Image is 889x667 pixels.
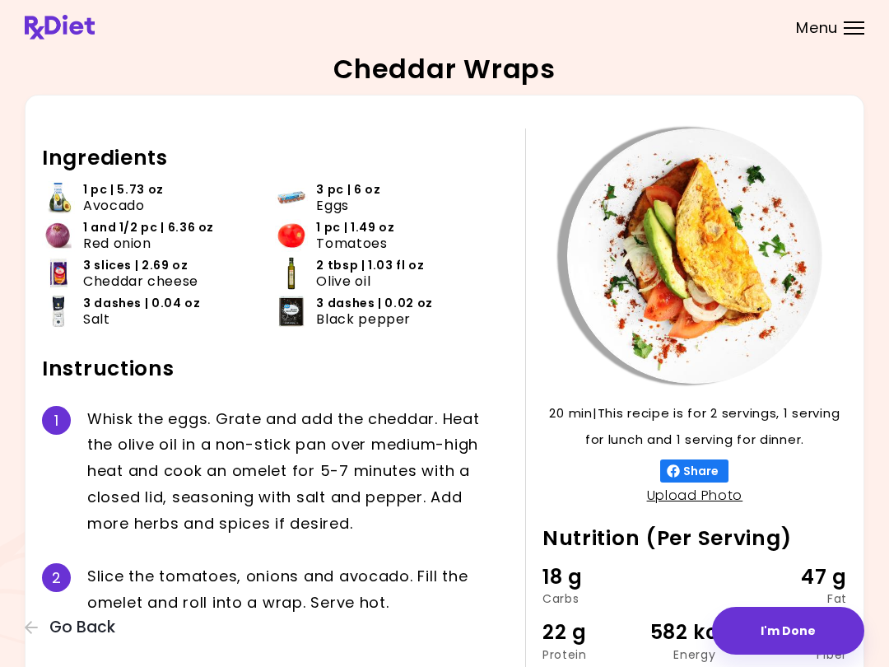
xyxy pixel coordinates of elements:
span: Avocado [83,198,144,213]
span: 1 pc | 5.73 oz [83,182,164,198]
span: 3 dashes | 0.04 oz [83,296,201,311]
div: Fat [746,593,847,604]
span: Tomatoes [316,236,387,251]
button: Go Back [25,618,123,637]
span: 3 dashes | 0.02 oz [316,296,433,311]
div: 2 [42,563,71,592]
h2: Instructions [42,356,509,382]
div: 22 g [542,617,644,648]
span: Salt [83,311,110,327]
div: W h i s k t h e e g g s . G r a t e a n d a d d t h e c h e d d a r . H e a t t h e o l i v e o i... [87,406,509,537]
div: Protein [542,649,644,660]
div: 47 g [746,562,847,593]
h2: Cheddar Wraps [333,56,555,82]
span: 2 tbsp | 1.03 fl oz [316,258,424,273]
span: Black pepper [316,311,411,327]
span: Share [680,464,722,478]
div: Energy [644,649,745,660]
h2: Nutrition (Per Serving) [542,525,847,552]
button: I'm Done [712,607,864,655]
span: Menu [796,21,838,35]
span: 3 pc | 6 oz [316,182,380,198]
span: 1 pc | 1.49 oz [316,220,394,236]
div: Carbs [542,593,644,604]
span: Eggs [316,198,349,213]
h2: Ingredients [42,145,509,171]
p: 20 min | This recipe is for 2 servings, 1 serving for lunch and 1 serving for dinner. [542,400,847,453]
span: Go Back [49,618,115,637]
div: 1 [42,406,71,435]
div: 582 kcal [644,617,745,648]
div: 18 g [542,562,644,593]
span: 1 and 1/2 pc | 6.36 oz [83,220,214,236]
span: Cheddar cheese [83,273,198,289]
a: Upload Photo [647,486,743,505]
span: Red onion [83,236,151,251]
button: Share [660,459,728,483]
span: 3 slices | 2.69 oz [83,258,189,273]
span: Olive oil [316,273,370,289]
img: RxDiet [25,15,95,40]
div: S l i c e t h e t o m a t o e s , o n i o n s a n d a v o c a d o . F i l l t h e o m e l e t a n... [87,563,509,616]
